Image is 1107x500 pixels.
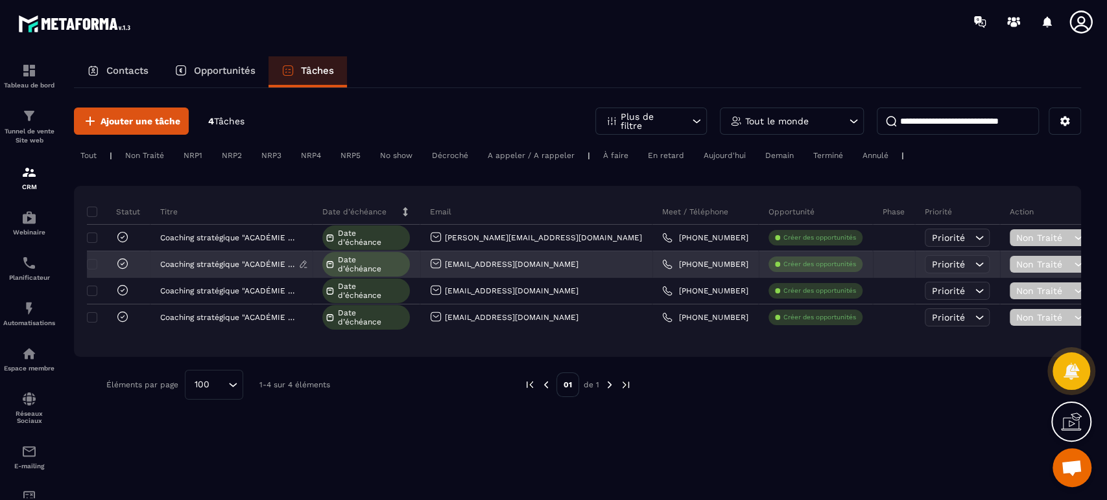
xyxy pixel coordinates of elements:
p: Automatisations [3,319,55,326]
a: social-networksocial-networkRéseaux Sociaux [3,381,55,434]
p: Créer des opportunités [783,286,856,295]
p: Créer des opportunités [783,313,856,322]
a: Contacts [74,56,161,87]
div: Terminé [807,148,850,163]
p: Email [430,207,451,217]
a: Tâches [268,56,347,87]
span: Priorité [932,312,965,323]
a: automationsautomationsWebinaire [3,200,55,245]
img: automations [21,210,37,225]
div: À faire [597,148,635,163]
p: Créer des opportunités [783,260,856,269]
span: Ajouter une tâche [101,115,180,128]
div: Ouvrir le chat [1053,448,1091,487]
p: | [901,151,904,160]
p: 4 [208,115,244,128]
p: Action [1010,207,1034,217]
p: | [588,151,590,160]
div: Non Traité [119,148,171,163]
div: NRP3 [255,148,288,163]
div: NRP5 [334,148,367,163]
div: Aujourd'hui [697,148,752,163]
p: Contacts [106,65,149,76]
div: Tout [74,148,103,163]
img: next [604,379,615,391]
p: Planificateur [3,274,55,281]
input: Search for option [214,378,225,392]
img: social-network [21,391,37,407]
span: Date d’échéance [338,308,407,326]
p: Statut [90,207,140,217]
div: Annulé [856,148,895,163]
p: E-mailing [3,462,55,470]
span: Priorité [932,286,965,296]
a: formationformationTableau de bord [3,53,55,98]
p: Coaching stratégique "ACADÉMIE RÉSURGENCE" [160,286,299,295]
span: Date d’échéance [338,229,407,247]
p: Espace membre [3,365,55,372]
a: [PHONE_NUMBER] [662,286,748,296]
img: prev [524,379,536,391]
span: Non Traité [1016,286,1071,296]
div: En retard [641,148,691,163]
span: Priorité [932,259,965,269]
a: [PHONE_NUMBER] [662,233,748,243]
div: Demain [759,148,800,163]
span: Tâches [214,116,244,126]
span: Non Traité [1016,312,1071,323]
img: automations [21,346,37,361]
a: Opportunités [161,56,268,87]
p: Créer des opportunités [783,233,856,242]
p: Tableau de bord [3,82,55,89]
a: formationformationTunnel de vente Site web [3,98,55,155]
p: | [110,151,112,160]
a: schedulerschedulerPlanificateur [3,245,55,291]
img: formation [21,108,37,124]
div: No show [374,148,419,163]
p: Coaching stratégique "ACADÉMIE RÉSURGENCE" [160,233,299,242]
a: automationsautomationsEspace membre [3,336,55,381]
p: Tunnel de vente Site web [3,127,55,145]
p: de 1 [584,380,599,390]
p: Priorité [925,207,952,217]
span: Non Traité [1016,233,1071,243]
img: next [620,379,632,391]
span: Priorité [932,233,965,243]
img: formation [21,165,37,180]
a: [PHONE_NUMBER] [662,312,748,323]
p: Coaching stratégique "ACADÉMIE RÉSURGENCE" [160,260,299,269]
p: Plus de filtre [621,112,678,130]
p: Tout le monde [745,117,809,126]
p: Date d’échéance [322,207,387,217]
span: Date d’échéance [338,255,407,273]
p: Titre [160,207,178,217]
a: [PHONE_NUMBER] [662,259,748,269]
span: Non Traité [1016,259,1071,269]
p: Opportunité [768,207,815,217]
p: CRM [3,183,55,190]
button: Ajouter une tâche [74,108,189,135]
a: emailemailE-mailing [3,434,55,479]
p: Webinaire [3,229,55,236]
span: Date d’échéance [338,282,407,300]
div: NRP2 [215,148,248,163]
p: Réseaux Sociaux [3,410,55,424]
img: prev [540,379,552,391]
a: formationformationCRM [3,155,55,200]
img: logo [18,12,135,36]
div: Décroché [425,148,475,163]
p: Éléments par page [106,380,178,389]
p: Opportunités [194,65,256,76]
p: Phase [883,207,905,217]
p: 1-4 sur 4 éléments [259,380,330,389]
div: Search for option [185,370,243,400]
p: Tâches [301,65,334,76]
p: 01 [556,372,579,397]
a: automationsautomationsAutomatisations [3,291,55,336]
span: 100 [190,378,214,392]
img: automations [21,301,37,316]
img: formation [21,63,37,78]
img: email [21,444,37,459]
div: NRP1 [177,148,209,163]
img: scheduler [21,255,37,271]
